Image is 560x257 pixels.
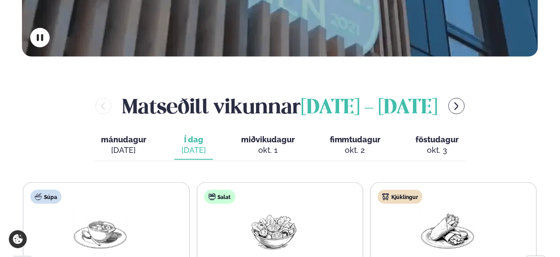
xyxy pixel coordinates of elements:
span: Í dag [181,134,206,145]
button: mánudagur [DATE] [94,131,153,160]
span: mánudagur [101,135,146,144]
img: Soup.png [72,211,128,252]
h2: Matseðill vikunnar [122,92,438,120]
div: Súpa [30,190,61,204]
span: [DATE] - [DATE] [301,98,438,118]
div: okt. 2 [330,145,381,156]
button: miðvikudagur okt. 1 [234,131,302,160]
span: miðvikudagur [241,135,295,144]
span: fimmtudagur [330,135,381,144]
img: Salad.png [246,211,302,252]
div: okt. 3 [416,145,459,156]
button: menu-btn-right [448,98,465,114]
div: [DATE] [181,145,206,156]
img: chicken.svg [382,193,389,200]
div: Kjúklingur [378,190,423,204]
div: okt. 1 [241,145,295,156]
button: fimmtudagur okt. 2 [323,131,388,160]
button: föstudagur okt. 3 [409,131,466,160]
div: [DATE] [101,145,146,156]
img: salad.svg [209,193,216,200]
a: Cookie settings [9,230,27,248]
button: menu-btn-left [95,98,112,114]
img: soup.svg [35,193,42,200]
span: föstudagur [416,135,459,144]
img: Wraps.png [419,211,476,252]
div: Salat [204,190,235,204]
button: Í dag [DATE] [174,131,213,160]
